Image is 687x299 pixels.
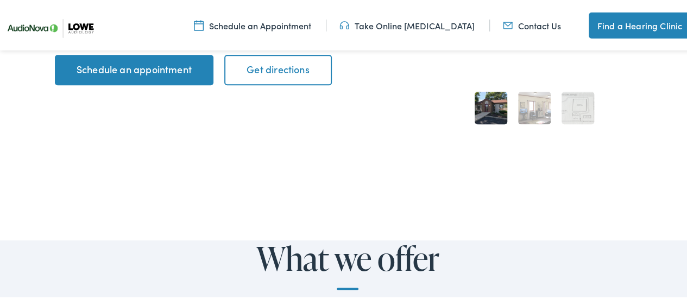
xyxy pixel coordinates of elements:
[503,18,513,30] img: utility icon
[49,239,646,288] h2: What we offer
[194,18,204,30] img: utility icon
[503,18,561,30] a: Contact Us
[224,53,332,84] a: Get directions
[339,18,349,30] img: utility icon
[194,18,311,30] a: Schedule an Appointment
[339,18,475,30] a: Take Online [MEDICAL_DATA]
[475,90,507,123] a: 1
[562,90,594,123] a: 3
[55,53,213,84] a: Schedule an appointment
[518,90,551,123] a: 2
